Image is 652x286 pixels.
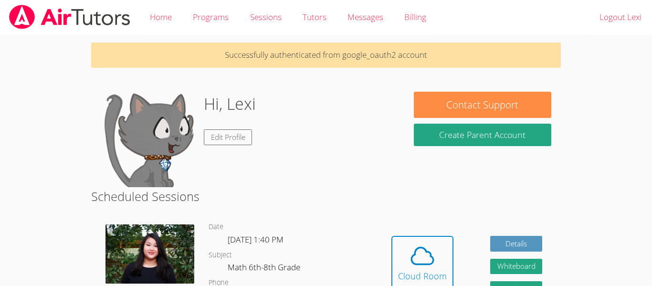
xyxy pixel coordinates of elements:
a: Details [490,236,543,252]
dd: Math 6th-8th Grade [228,261,302,277]
a: Edit Profile [204,129,252,145]
button: Create Parent Account [414,124,551,146]
img: IMG_0561.jpeg [105,224,194,284]
span: [DATE] 1:40 PM [228,234,284,245]
p: Successfully authenticated from google_oauth2 account [91,42,561,68]
img: default.png [101,92,196,187]
h1: Hi, Lexi [204,92,256,116]
div: Cloud Room [398,269,447,283]
img: airtutors_banner-c4298cdbf04f3fff15de1276eac7730deb9818008684d7c2e4769d2f7ddbe033.png [8,5,131,29]
dt: Subject [209,249,232,261]
h2: Scheduled Sessions [91,187,561,205]
dt: Date [209,221,223,233]
span: Messages [347,11,383,22]
button: Whiteboard [490,259,543,275]
button: Contact Support [414,92,551,118]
